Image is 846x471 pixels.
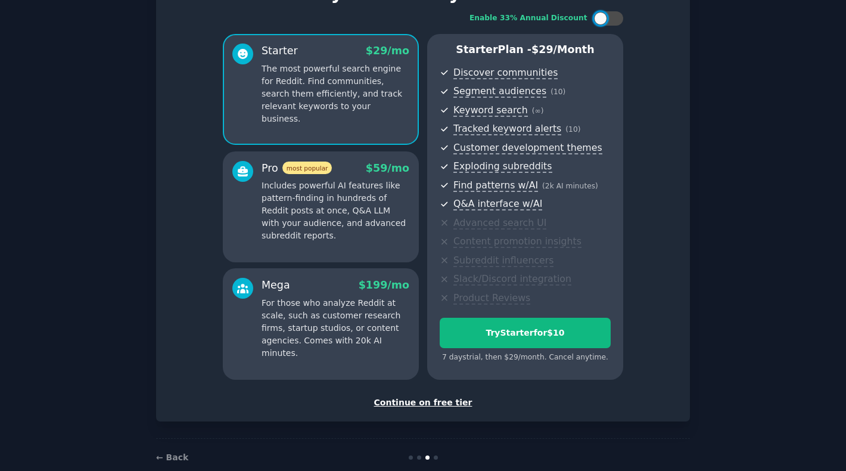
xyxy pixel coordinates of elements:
[262,44,298,58] div: Starter
[282,162,332,174] span: most popular
[453,198,542,210] span: Q&A interface w/AI
[531,44,595,55] span: $ 29 /month
[262,278,290,293] div: Mega
[453,255,553,267] span: Subreddit influencers
[169,396,677,409] div: Continue on free tier
[453,123,561,135] span: Tracked keyword alerts
[453,292,530,305] span: Product Reviews
[550,88,565,96] span: ( 10 )
[262,161,332,176] div: Pro
[453,273,571,286] span: Slack/Discord integration
[262,297,409,360] p: For those who analyze Reddit at scale, such as customer research firms, startup studios, or conte...
[453,67,558,79] span: Discover communities
[440,42,611,57] p: Starter Plan -
[156,453,188,462] a: ← Back
[469,13,587,24] div: Enable 33% Annual Discount
[565,125,580,134] span: ( 10 )
[453,235,581,248] span: Content promotion insights
[440,352,611,363] div: 7 days trial, then $ 29 /month . Cancel anytime.
[453,142,602,154] span: Customer development themes
[453,217,546,230] span: Advanced search UI
[262,63,409,125] p: The most powerful search engine for Reddit. Find communities, search them efficiently, and track ...
[359,279,409,291] span: $ 199 /mo
[440,327,610,339] div: Try Starter for $10
[453,85,546,98] span: Segment audiences
[366,162,409,174] span: $ 59 /mo
[542,182,598,190] span: ( 2k AI minutes )
[366,45,409,57] span: $ 29 /mo
[532,107,544,115] span: ( ∞ )
[453,104,528,117] span: Keyword search
[440,318,611,348] button: TryStarterfor$10
[453,179,538,192] span: Find patterns w/AI
[262,179,409,242] p: Includes powerful AI features like pattern-finding in hundreds of Reddit posts at once, Q&A LLM w...
[453,160,552,173] span: Exploding subreddits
